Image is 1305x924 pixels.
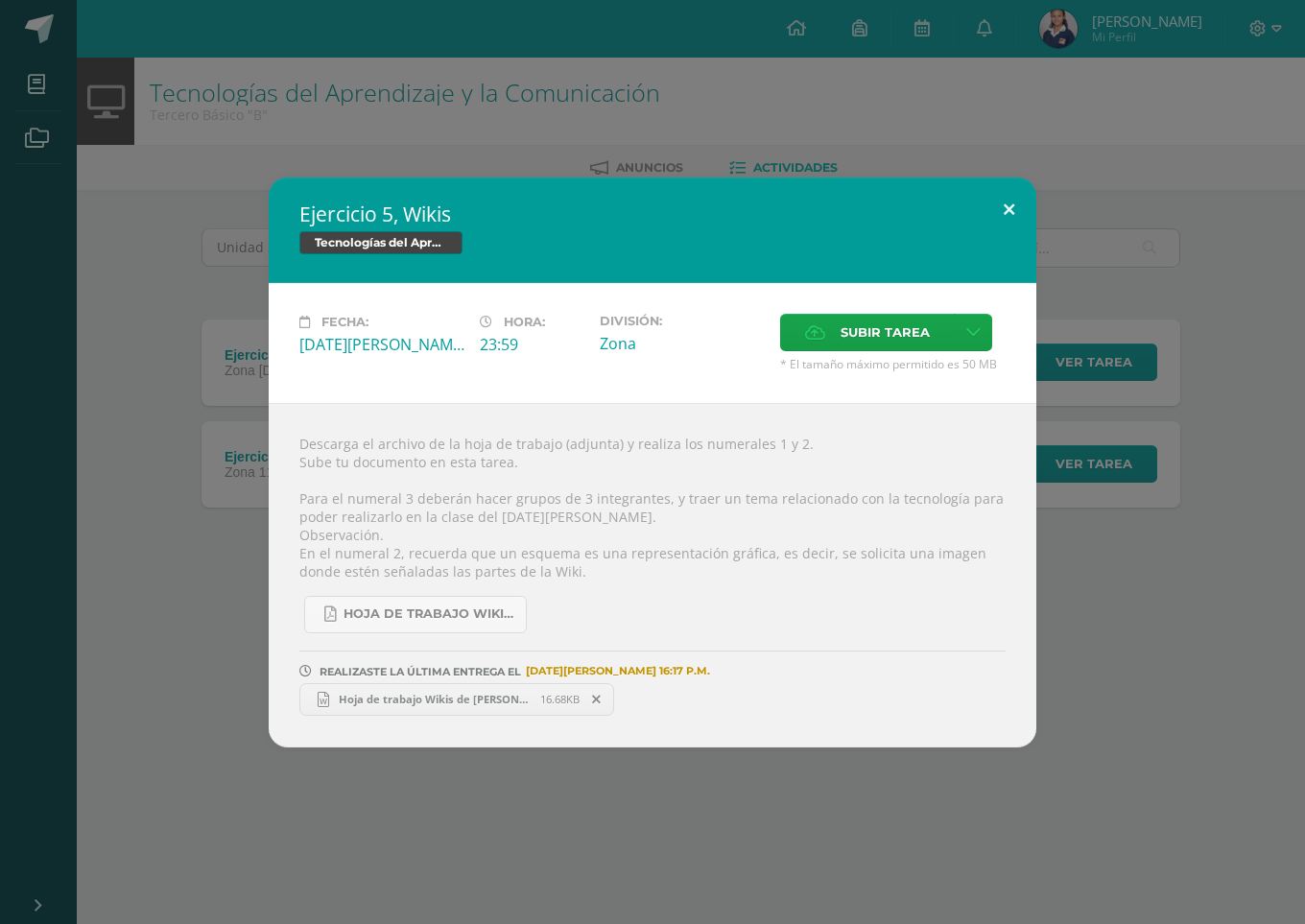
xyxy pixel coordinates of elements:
[982,178,1036,243] button: Close (Esc)
[299,683,614,716] a: Hoja de trabajo Wikis de [PERSON_NAME].docx 16.68KB
[344,606,516,622] span: Hoja de trabajo Wikis.pdf
[321,315,368,329] span: Fecha:
[269,403,1036,747] div: Descarga el archivo de la hoja de trabajo (adjunta) y realiza los numerales 1 y 2. Sube tu docume...
[600,333,765,354] div: Zona
[581,689,613,710] span: Remover entrega
[299,231,463,254] span: Tecnologías del Aprendizaje y la Comunicación
[841,315,930,350] span: Subir tarea
[780,356,1006,372] span: * El tamaño máximo permitido es 50 MB
[480,334,584,355] div: 23:59
[299,334,464,355] div: [DATE][PERSON_NAME]
[304,596,527,633] a: Hoja de trabajo Wikis.pdf
[299,201,1006,227] h2: Ejercicio 5, Wikis
[320,665,521,678] span: REALIZASTE LA ÚLTIMA ENTREGA EL
[521,671,710,672] span: [DATE][PERSON_NAME] 16:17 P.M.
[329,692,540,706] span: Hoja de trabajo Wikis de [PERSON_NAME].docx
[600,314,765,328] label: División:
[504,315,545,329] span: Hora:
[540,692,580,706] span: 16.68KB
